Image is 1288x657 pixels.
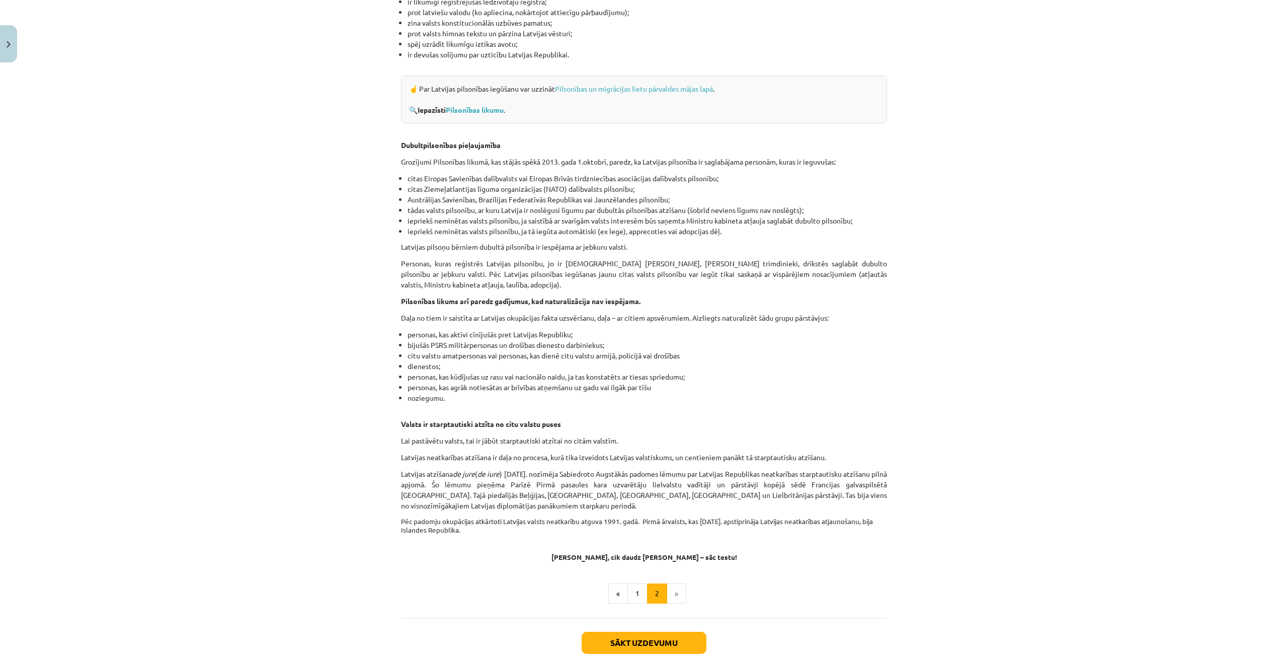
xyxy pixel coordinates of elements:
p: Latvijas pilsoņu bērniem dubultā pilsonība ir iespējama ar jebkuru valsti. [401,242,887,252]
strong: [PERSON_NAME], cik daudz [PERSON_NAME] – sāc testu! [551,552,737,561]
li: prot latviešu valodu (ko apliecina, nokārtojot attiecīgu pārbaudījumu); [408,7,887,18]
li: personas, kas kūdījušas uz rasu vai nacionālo naidu, ja tas konstatēts ar tiesas spriedumu; [408,372,887,382]
a: Pilsonības un migrācijas lietu pārvaldes mājas lapā [555,84,713,93]
li: Austrālijas Savienības, Brazīlijas Federatīvās Republikas vai Jaunzēlandes pilsonību; [408,194,887,205]
li: prot valsts himnas tekstu un pārzina Latvijas vēsturi; [408,28,887,39]
img: icon-close-lesson-0947bae3869378f0d4975bcd49f059093ad1ed9edebbc8119c70593378902aed.svg [7,41,11,48]
p: Personas, kuras reģistrēs Latvijas pilsonību, jo ir [DEMOGRAPHIC_DATA] [PERSON_NAME], [PERSON_NAM... [401,258,887,290]
button: 1 [627,583,648,604]
p: Latvijas atzīšana ( ) [DATE]. nozīmēja Sabiedroto Augstākās padomes lēmumu par Latvijas Republika... [401,469,887,511]
li: bijušās PSRS militārpersonas un drošības dienestu darbiniekus; [408,340,887,350]
li: dienestos; [408,361,887,372]
button: Sākt uzdevumu [582,632,706,654]
i: de jure [453,469,475,478]
h4: Pēc padomju okupācijas atkārtoti Latvijas valsts neatkarību atguva 1991. gadā. Pirmā ārvalsts, ka... [401,517,887,533]
li: personas, kas aktīvi cīnījušās pret Latvijas Republiku; [408,329,887,340]
p: Grozījumi Pilsonības likumā, kas stājās spēkā 2013. gada 1.oktobrī, paredz, ka Latvijas pilsonība... [401,157,887,167]
li: zina valsts konstitucionālās uzbūves pamatus; [408,18,887,28]
li: personas, kas agrāk notiesātas ar brīvības atņemšanu uz gadu vai ilgāk par tīšu [408,382,887,393]
li: citu valstu amatpersonas vai personas, kas dienē citu valstu armijā, policijā vai drošības [408,350,887,361]
li: spēj uzrādīt likumīgu iztikas avotu; [408,39,887,49]
nav: Page navigation example [401,583,887,604]
li: iepriekš neminētas valsts pilsonību, ja tā iegūta automātiski (ex lege), apprecoties vai adopcija... [408,226,887,237]
li: citas Ziemeļatlantijas līguma organizācijas (NATO) dalībvalsts pilsonību; [408,184,887,194]
b: Iepazīsti [418,105,446,114]
button: « [608,583,628,604]
div: ☝️ Par Latvijas pilsonības iegūšanu var uzzināt . 🔍 . [401,76,887,123]
a: Pilsonības likumu [446,105,504,114]
li: citas Eiropas Savienības dalībvalsts vai Eiropas Brīvās tirdzniecības asociācijas dalībvalsts pil... [408,173,887,184]
p: Daļa no tiem ir saistīta ar Latvijas okupācijas fakta uzsvēršanu, daļa – ar citiem apsvērumiem. A... [401,313,887,323]
button: 2 [647,583,667,604]
i: de iure [477,469,500,478]
b: Pilsonības likums arī paredz gadījumus, kad naturalizācija nav iespējama. [401,297,640,306]
p: Latvijas neatkarības atzīšana ir daļa no procesa, kurā tika izveidots Latvijas valstiskums, un ce... [401,452,887,463]
li: ir devušas solījumu par uzticību Latvijas Republikai. [408,49,887,70]
b: Dubultpilsonības pieļaujamība [401,140,501,150]
b: Valsts ir starptautiski atzīta no citu valstu puses [401,419,561,428]
li: tādas valsts pilsonību, ar kuru Latvija ir noslēgusi līgumu par dubultās pilsonības atzīšanu (šob... [408,205,887,215]
p: Lai pastāvētu valsts, tai ir jābūt starptautiski atzītai no citām valstīm. [401,435,887,446]
li: noziegumu. [408,393,887,403]
li: iepriekš neminētas valsts pilsonību, ja saistībā ar svarīgām valsts interesēm būs saņemta Ministr... [408,215,887,226]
